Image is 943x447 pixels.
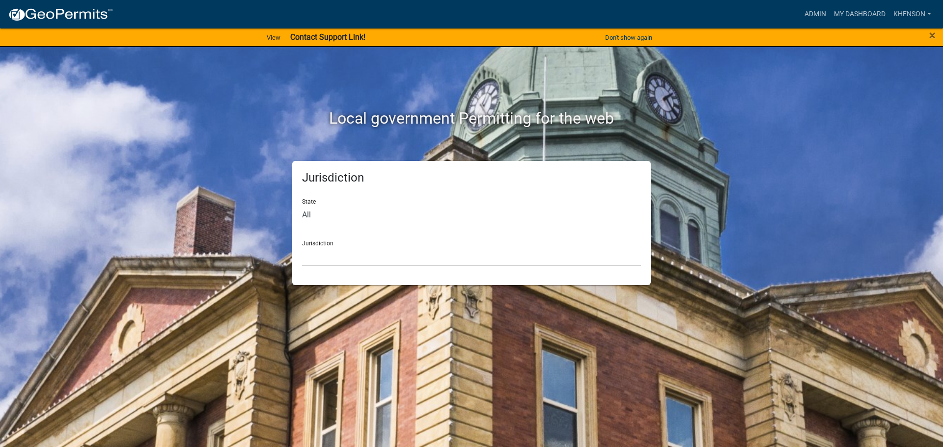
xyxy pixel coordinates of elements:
strong: Contact Support Link! [290,32,365,42]
button: Don't show again [601,29,656,46]
h5: Jurisdiction [302,171,641,185]
h2: Local government Permitting for the web [199,109,744,128]
a: Admin [801,5,830,24]
a: khenson [889,5,935,24]
a: View [263,29,284,46]
span: × [929,28,936,42]
a: My Dashboard [830,5,889,24]
button: Close [929,29,936,41]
